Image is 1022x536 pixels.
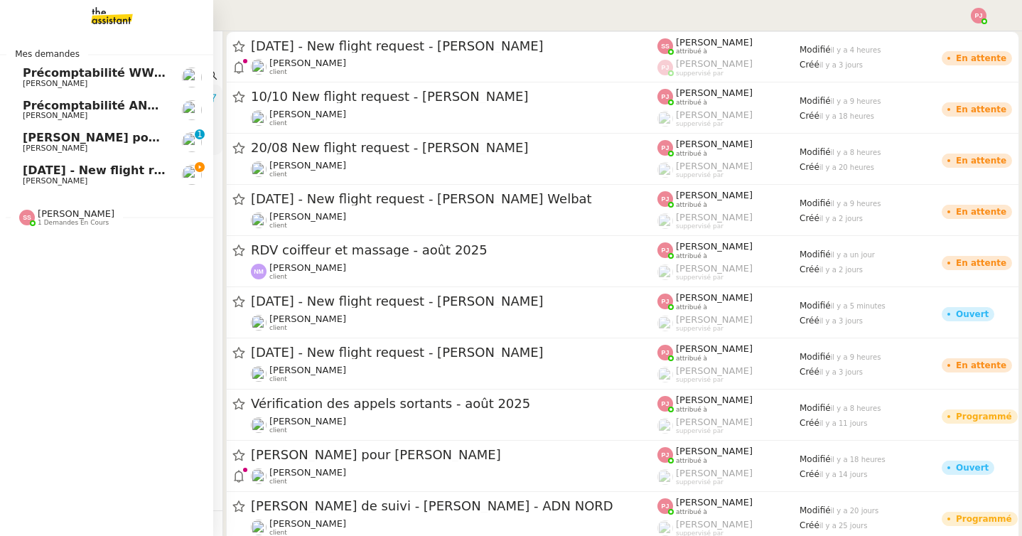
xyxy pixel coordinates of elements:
[269,211,346,222] span: [PERSON_NAME]
[676,508,707,516] span: attribué à
[657,58,800,77] app-user-label: suppervisé par
[676,48,707,55] span: attribué à
[657,316,673,331] img: users%2FoFdbodQ3TgNoWt9kP3GXAs5oaCq1%2Favatar%2Fprofile-pic.png
[676,376,724,384] span: suppervisé par
[956,156,1006,165] div: En attente
[657,87,800,106] app-user-label: attribué à
[269,518,346,529] span: [PERSON_NAME]
[676,478,724,486] span: suppervisé par
[657,161,800,179] app-user-label: suppervisé par
[269,416,346,427] span: [PERSON_NAME]
[251,262,657,281] app-user-detailed-label: client
[819,471,868,478] span: il y a 14 jours
[657,60,673,75] img: svg
[831,97,881,105] span: il y a 9 heures
[800,316,819,326] span: Créé
[269,119,287,127] span: client
[657,242,673,258] img: svg
[269,427,287,434] span: client
[676,497,753,508] span: [PERSON_NAME]
[251,346,657,359] span: [DATE] - New flight request - [PERSON_NAME]
[269,478,287,486] span: client
[251,397,657,410] span: Vérification des appels sortants - août 2025
[269,109,346,119] span: [PERSON_NAME]
[676,161,753,171] span: [PERSON_NAME]
[956,259,1006,267] div: En attente
[657,447,673,463] img: svg
[657,140,673,156] img: svg
[676,109,753,120] span: [PERSON_NAME]
[676,304,707,311] span: attribué à
[800,505,831,515] span: Modifié
[657,418,673,434] img: users%2FoFdbodQ3TgNoWt9kP3GXAs5oaCq1%2Favatar%2Fprofile-pic.png
[956,208,1006,216] div: En attente
[657,345,673,360] img: svg
[831,302,886,310] span: il y a 5 minutes
[676,343,753,354] span: [PERSON_NAME]
[251,417,267,433] img: users%2FW4OQjB9BRtYK2an7yusO0WsYLsD3%2Favatar%2F28027066-518b-424c-8476-65f2e549ac29
[269,324,287,332] span: client
[269,313,346,324] span: [PERSON_NAME]
[800,418,819,428] span: Créé
[657,263,800,282] app-user-label: suppervisé par
[657,497,800,515] app-user-label: attribué à
[831,404,881,412] span: il y a 8 heures
[800,469,819,479] span: Créé
[676,446,753,456] span: [PERSON_NAME]
[251,520,267,535] img: users%2FW4OQjB9BRtYK2an7yusO0WsYLsD3%2Favatar%2F28027066-518b-424c-8476-65f2e549ac29
[251,109,657,127] app-user-detailed-label: client
[657,469,673,485] img: users%2FoFdbodQ3TgNoWt9kP3GXAs5oaCq1%2Favatar%2Fprofile-pic.png
[657,417,800,435] app-user-label: suppervisé par
[676,223,724,230] span: suppervisé par
[657,89,673,104] img: svg
[657,468,800,486] app-user-label: suppervisé par
[657,162,673,178] img: users%2FoFdbodQ3TgNoWt9kP3GXAs5oaCq1%2Favatar%2Fprofile-pic.png
[800,250,831,259] span: Modifié
[251,211,657,230] app-user-detailed-label: client
[676,457,707,465] span: attribué à
[195,129,205,139] nz-badge-sup: 1
[676,241,753,252] span: [PERSON_NAME]
[23,79,87,88] span: [PERSON_NAME]
[676,120,724,128] span: suppervisé par
[657,395,800,413] app-user-label: attribué à
[251,295,657,308] span: [DATE] - New flight request - [PERSON_NAME]
[657,292,800,311] app-user-label: attribué à
[800,213,819,223] span: Créé
[269,160,346,171] span: [PERSON_NAME]
[269,222,287,230] span: client
[657,213,673,229] img: users%2FoFdbodQ3TgNoWt9kP3GXAs5oaCq1%2Favatar%2Fprofile-pic.png
[956,463,989,472] div: Ouvert
[657,365,800,384] app-user-label: suppervisé par
[251,40,657,53] span: [DATE] - New flight request - [PERSON_NAME]
[800,198,831,208] span: Modifié
[657,212,800,230] app-user-label: suppervisé par
[819,368,863,376] span: il y a 3 jours
[676,212,753,223] span: [PERSON_NAME]
[800,96,831,106] span: Modifié
[676,395,753,405] span: [PERSON_NAME]
[676,274,724,282] span: suppervisé par
[819,419,868,427] span: il y a 11 jours
[956,310,989,318] div: Ouvert
[800,520,819,530] span: Créé
[38,219,109,227] span: 1 demandes en cours
[800,111,819,121] span: Créé
[831,200,881,208] span: il y a 9 heures
[831,507,879,515] span: il y a 20 jours
[676,263,753,274] span: [PERSON_NAME]
[676,468,753,478] span: [PERSON_NAME]
[800,147,831,157] span: Modifié
[657,139,800,157] app-user-label: attribué à
[800,301,831,311] span: Modifié
[657,343,800,362] app-user-label: attribué à
[269,171,287,178] span: client
[23,131,271,144] span: [PERSON_NAME] pour [PERSON_NAME]
[971,8,986,23] img: svg
[251,244,657,257] span: RDV coiffeur et massage - août 2025
[269,58,346,68] span: [PERSON_NAME]
[676,252,707,260] span: attribué à
[831,251,875,259] span: il y a un jour
[800,162,819,172] span: Créé
[831,149,881,156] span: il y a 8 heures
